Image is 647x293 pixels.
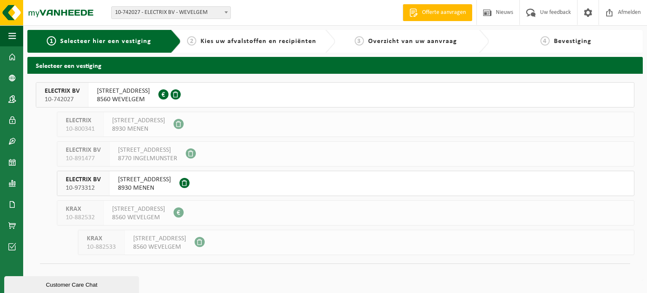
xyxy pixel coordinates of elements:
iframe: chat widget [4,274,141,293]
span: 10-882533 [87,243,116,251]
span: 4 [540,36,550,46]
span: ELECTRIX BV [45,87,80,95]
span: 8560 WEVELGEM [97,95,150,104]
span: KRAX [66,205,95,213]
span: 2 [187,36,196,46]
span: 8930 MENEN [118,184,171,192]
span: ELECTRIX [66,116,95,125]
span: 1 [47,36,56,46]
span: Bevestiging [554,38,591,45]
span: ELECTRIX BV [66,146,101,154]
span: 10-742027 - ELECTRIX BV - WEVELGEM [112,7,230,19]
span: 8560 WEVELGEM [112,213,165,222]
span: 10-742027 - ELECTRIX BV - WEVELGEM [111,6,231,19]
button: ELECTRIX BV 10-973312 [STREET_ADDRESS]8930 MENEN [57,171,634,196]
span: 8560 WEVELGEM [133,243,186,251]
span: 10-891477 [66,154,101,163]
span: 3 [355,36,364,46]
span: 10-882532 [66,213,95,222]
span: Kies uw afvalstoffen en recipiënten [201,38,316,45]
span: 8930 MENEN [112,125,165,133]
span: [STREET_ADDRESS] [133,234,186,243]
span: 10-973312 [66,184,101,192]
span: [STREET_ADDRESS] [118,175,171,184]
span: [STREET_ADDRESS] [118,146,177,154]
span: Selecteer hier een vestiging [60,38,151,45]
span: [STREET_ADDRESS] [112,116,165,125]
span: ELECTRIX BV [66,175,101,184]
span: 8770 INGELMUNSTER [118,154,177,163]
span: KRAX [87,234,116,243]
span: [STREET_ADDRESS] [97,87,150,95]
button: ELECTRIX BV 10-742027 [STREET_ADDRESS]8560 WEVELGEM [36,82,634,108]
span: 10-800341 [66,125,95,133]
h2: Selecteer een vestiging [27,57,643,73]
span: Overzicht van uw aanvraag [368,38,457,45]
span: Offerte aanvragen [420,8,468,17]
span: 10-742027 [45,95,80,104]
a: Offerte aanvragen [403,4,472,21]
span: [STREET_ADDRESS] [112,205,165,213]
